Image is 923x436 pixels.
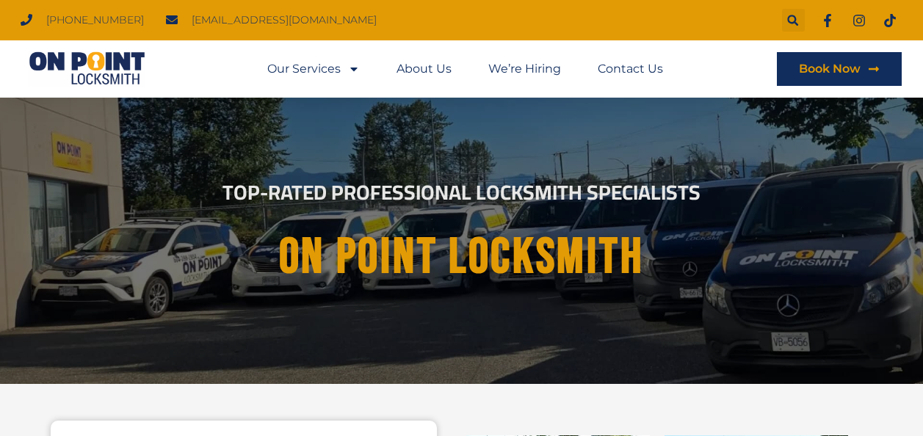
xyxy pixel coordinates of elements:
span: [EMAIL_ADDRESS][DOMAIN_NAME] [188,10,377,30]
a: Contact Us [598,52,663,86]
div: Search [782,9,805,32]
span: [PHONE_NUMBER] [43,10,144,30]
a: About Us [397,52,452,86]
a: We’re Hiring [488,52,561,86]
nav: Menu [267,52,663,86]
h2: Top-Rated Professional Locksmith Specialists [54,182,870,203]
span: Book Now [799,63,861,75]
a: Our Services [267,52,360,86]
a: Book Now [777,52,902,86]
h1: On point Locksmith [66,230,858,285]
